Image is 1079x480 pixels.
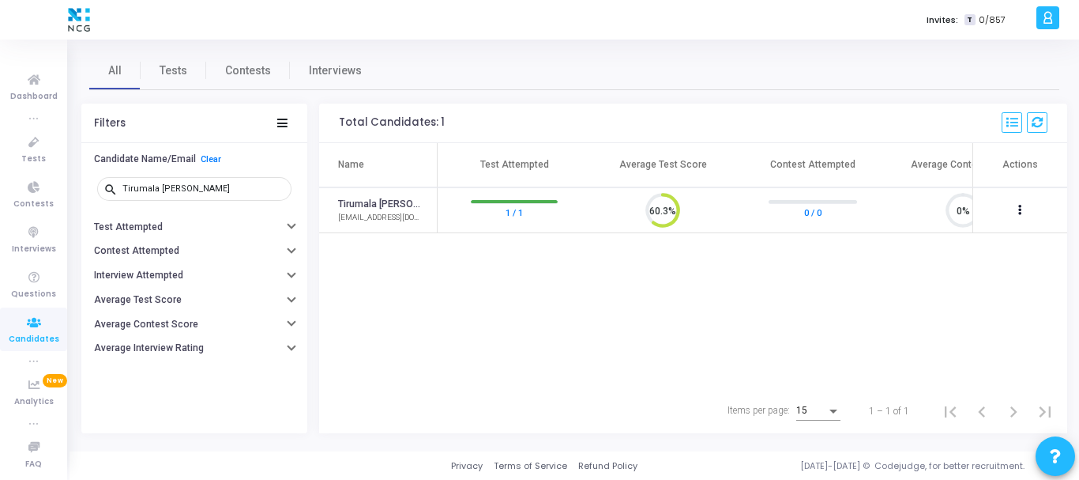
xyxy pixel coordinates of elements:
button: Last page [1029,395,1061,427]
label: Invites: [927,13,958,27]
span: Dashboard [10,90,58,104]
th: Actions [972,143,1067,187]
a: Tirumala [PERSON_NAME] [338,197,421,212]
button: First page [934,395,966,427]
img: logo [64,4,94,36]
h6: Interview Attempted [94,270,183,282]
input: Search... [122,184,285,194]
button: Next page [998,395,1029,427]
div: Total Candidates: 1 [339,116,445,129]
button: Average Test Score [81,288,307,312]
div: [DATE]-[DATE] © Codejudge, for better recruitment. [637,459,1059,473]
a: Privacy [451,459,483,473]
span: Tests [160,62,187,79]
h6: Test Attempted [94,221,163,233]
span: Contests [225,62,271,79]
div: Items per page: [727,403,790,418]
div: Name [338,157,364,172]
th: Contest Attempted [738,143,888,187]
button: Interview Attempted [81,263,307,288]
span: Interviews [309,62,362,79]
a: Terms of Service [494,459,567,473]
h6: Average Contest Score [94,319,198,331]
h6: Contest Attempted [94,245,179,257]
span: New [43,374,67,387]
span: Contests [13,198,54,211]
button: Test Attempted [81,214,307,239]
div: 1 – 1 of 1 [869,404,909,418]
span: All [108,62,122,79]
span: 15 [796,405,807,416]
span: T [964,14,975,26]
a: Refund Policy [578,459,637,473]
h6: Average Interview Rating [94,342,204,354]
h6: Average Test Score [94,294,182,306]
span: Questions [11,288,56,301]
span: Tests [21,153,46,166]
button: Average Interview Rating [81,336,307,361]
h6: Candidate Name/Email [94,153,196,165]
span: Candidates [9,333,59,346]
div: [EMAIL_ADDRESS][DOMAIN_NAME] [338,212,421,224]
button: Average Contest Score [81,312,307,337]
button: Candidate Name/EmailClear [81,147,307,172]
a: 1 / 1 [506,204,523,220]
a: 0 / 0 [804,204,821,220]
button: Contest Attempted [81,239,307,263]
mat-icon: search [103,182,122,196]
div: Filters [94,117,126,130]
a: Clear [201,154,221,164]
span: Analytics [14,395,54,409]
span: 0/857 [979,13,1006,27]
span: FAQ [25,458,42,471]
th: Test Attempted [438,143,588,187]
span: Interviews [12,243,56,256]
button: Previous page [966,395,998,427]
th: Average Test Score [588,143,738,187]
th: Average Contest Score [888,143,1038,187]
mat-select: Items per page: [796,406,840,417]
